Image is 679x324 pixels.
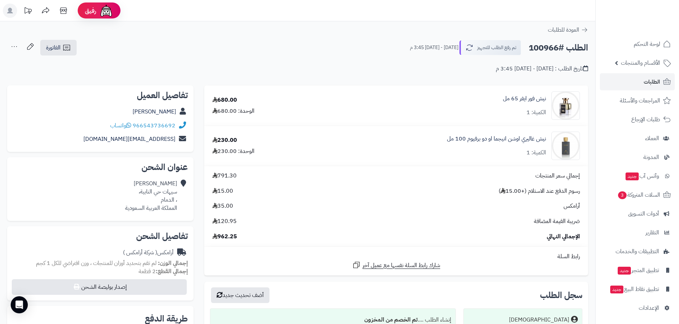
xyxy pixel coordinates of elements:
[600,243,675,260] a: التطبيقات والخدمات
[618,267,631,275] span: جديد
[364,315,418,324] b: تم الخصم من المخزون
[548,26,579,34] span: العودة للطلبات
[564,202,580,210] span: أرامكس
[212,202,233,210] span: 35.00
[600,111,675,128] a: طلبات الإرجاع
[496,65,588,73] div: تاريخ الطلب : [DATE] - [DATE] 3:45 م
[609,284,659,294] span: تطبيق نقاط البيع
[459,40,521,55] button: تم رفع الطلب للتجهيز
[36,259,156,267] span: لم تقم بتحديد أوزان للمنتجات ، وزن افتراضي للكل 1 كجم
[410,44,458,51] small: [DATE] - [DATE] 3:45 م
[628,209,659,219] span: أدوات التسويق
[548,26,588,34] a: العودة للطلبات
[145,314,188,323] h2: طريقة الدفع
[13,232,188,240] h2: تفاصيل الشحن
[600,73,675,90] a: الطلبات
[212,172,237,180] span: 791.30
[610,286,623,293] span: جديد
[99,4,113,18] img: ai-face.png
[13,163,188,171] h2: عنوان الشحن
[158,259,188,267] strong: إجمالي الوزن:
[212,187,233,195] span: 15.00
[156,267,188,276] strong: إجمالي القطع:
[600,205,675,222] a: أدوات التسويق
[600,130,675,147] a: العملاء
[85,6,96,15] span: رفيق
[12,279,187,295] button: إصدار بوليصة الشحن
[634,39,660,49] span: لوحة التحكم
[534,217,580,225] span: ضريبة القيمة المضافة
[552,132,580,160] img: 1757260382-%D8%A7%D9%88%D8%B4%D9%8A%D9%86%20%D8%A7%D9%86%D9%8A%D8%AC%D9%85%D8%A7-90x90.png
[503,95,546,103] a: نيش فور ايفر 65 مل
[19,4,37,20] a: تحديثات المنصة
[616,246,659,256] span: التطبيقات والخدمات
[552,91,580,120] img: 1719856650-29-90x90.png
[13,91,188,100] h2: تفاصيل العميل
[626,172,639,180] span: جديد
[526,149,546,157] div: الكمية: 1
[639,303,659,313] span: الإعدادات
[600,281,675,298] a: تطبيق نقاط البيعجديد
[600,186,675,203] a: السلات المتروكة3
[600,224,675,241] a: التقارير
[212,217,237,225] span: 120.95
[643,152,659,162] span: المدونة
[212,96,237,104] div: 680.00
[123,248,157,257] span: ( شركة أرامكس )
[547,233,580,241] span: الإجمالي النهائي
[645,133,659,143] span: العملاء
[617,190,660,200] span: السلات المتروكة
[620,96,660,106] span: المراجعات والأسئلة
[600,92,675,109] a: المراجعات والأسئلة
[600,168,675,185] a: وآتس آبجديد
[110,121,131,130] a: واتساب
[133,107,176,116] a: [PERSON_NAME]
[526,108,546,117] div: الكمية: 1
[211,287,269,303] button: أضف تحديث جديد
[212,147,254,155] div: الوحدة: 230.00
[46,43,61,52] span: الفاتورة
[618,191,627,200] span: 3
[447,135,546,143] a: نيش غاليري اوشن انيجما او دو برفيوم 100 مل
[529,41,588,55] h2: الطلب #100966
[123,249,174,257] div: أرامكس
[212,107,254,115] div: الوحدة: 680.00
[621,58,660,68] span: الأقسام والمنتجات
[83,135,175,143] a: [EMAIL_ADDRESS][DOMAIN_NAME]
[212,136,237,144] div: 230.00
[362,261,440,270] span: شارك رابط السلة نفسها مع عميل آخر
[600,36,675,53] a: لوحة التحكم
[499,187,580,195] span: رسوم الدفع عند الاستلام (+15.00 )
[631,115,660,124] span: طلبات الإرجاع
[133,121,175,130] a: 966543736692
[509,316,569,324] div: [DEMOGRAPHIC_DATA]
[11,296,28,313] div: Open Intercom Messenger
[125,180,177,212] div: [PERSON_NAME] سيهات حي النابية، ، الدمام المملكة العربية السعودية
[645,228,659,238] span: التقارير
[207,253,585,261] div: رابط السلة
[631,10,672,25] img: logo-2.png
[212,233,237,241] span: 962.25
[600,299,675,317] a: الإعدادات
[617,265,659,275] span: تطبيق المتجر
[644,77,660,87] span: الطلبات
[600,262,675,279] a: تطبيق المتجرجديد
[40,40,77,55] a: الفاتورة
[139,267,188,276] small: 2 قطعة
[600,149,675,166] a: المدونة
[625,171,659,181] span: وآتس آب
[352,261,440,270] a: شارك رابط السلة نفسها مع عميل آخر
[540,291,582,299] h3: سجل الطلب
[535,172,580,180] span: إجمالي سعر المنتجات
